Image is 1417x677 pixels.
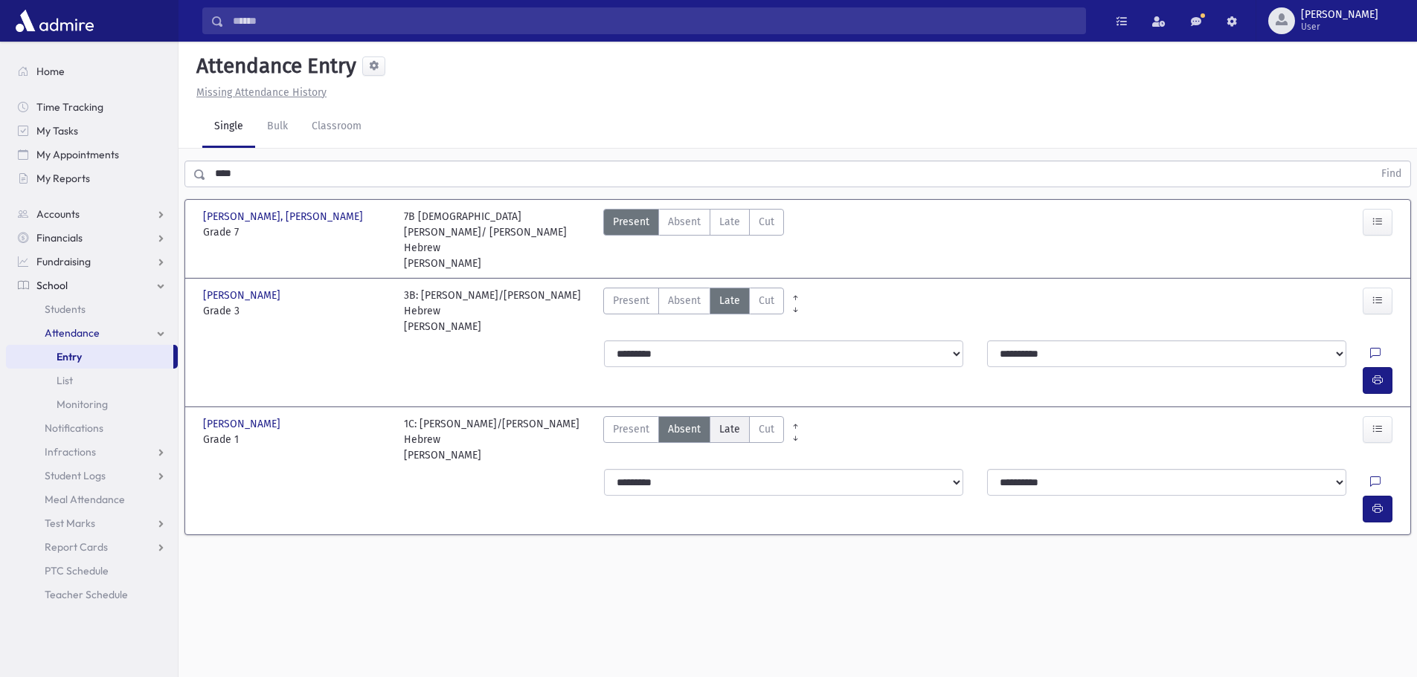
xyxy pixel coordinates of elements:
[1301,9,1378,21] span: [PERSON_NAME]
[6,392,178,416] a: Monitoring
[668,421,701,437] span: Absent
[6,297,178,321] a: Students
[57,398,108,411] span: Monitoring
[300,106,373,148] a: Classroom
[45,564,109,577] span: PTC Schedule
[45,421,103,435] span: Notifications
[190,86,327,99] a: Missing Attendance History
[36,148,119,161] span: My Appointments
[603,288,784,334] div: AttTypes
[6,166,178,190] a: My Reports
[6,250,178,273] a: Fundraising
[668,214,701,230] span: Absent
[45,469,106,482] span: Student Logs
[36,100,103,114] span: Time Tracking
[45,302,86,316] span: Students
[6,511,178,535] a: Test Marks
[6,226,178,250] a: Financials
[613,421,649,437] span: Present
[404,209,590,271] div: 7B [DEMOGRAPHIC_DATA][PERSON_NAME]/ [PERSON_NAME] Hebrew [PERSON_NAME]
[6,143,178,166] a: My Appointments
[759,214,774,230] span: Cut
[203,416,283,432] span: [PERSON_NAME]
[603,209,784,271] div: AttTypes
[203,288,283,303] span: [PERSON_NAME]
[203,432,389,447] span: Grade 1
[719,214,740,230] span: Late
[613,214,649,230] span: Present
[203,224,389,240] span: Grade 7
[759,421,774,437] span: Cut
[6,369,178,392] a: List
[6,416,178,440] a: Notifications
[6,535,178,559] a: Report Cards
[196,86,327,99] u: Missing Attendance History
[36,65,65,78] span: Home
[404,416,590,463] div: 1C: [PERSON_NAME]/[PERSON_NAME] Hebrew [PERSON_NAME]
[45,540,108,554] span: Report Cards
[6,202,178,226] a: Accounts
[36,279,68,292] span: School
[36,231,83,244] span: Financials
[6,345,173,369] a: Entry
[6,59,178,83] a: Home
[6,559,178,583] a: PTC Schedule
[6,583,178,606] a: Teacher Schedule
[45,445,96,459] span: Infractions
[719,421,740,437] span: Late
[202,106,255,148] a: Single
[603,416,784,463] div: AttTypes
[613,293,649,308] span: Present
[36,124,78,137] span: My Tasks
[12,6,97,36] img: AdmirePro
[57,350,82,363] span: Entry
[224,7,1085,34] input: Search
[6,440,178,464] a: Infractions
[36,255,91,268] span: Fundraising
[6,119,178,143] a: My Tasks
[404,288,590,334] div: 3B: [PERSON_NAME]/[PERSON_NAME] Hebrew [PERSON_NAME]
[45,326,100,340] span: Attendance
[759,293,774,308] span: Cut
[6,273,178,297] a: School
[6,95,178,119] a: Time Tracking
[668,293,701,308] span: Absent
[203,209,366,224] span: [PERSON_NAME], [PERSON_NAME]
[190,54,356,79] h5: Attendance Entry
[6,487,178,511] a: Meal Attendance
[45,493,125,506] span: Meal Attendance
[255,106,300,148] a: Bulk
[45,516,95,530] span: Test Marks
[1372,161,1410,187] button: Find
[1301,21,1378,33] span: User
[6,321,178,345] a: Attendance
[36,207,80,221] span: Accounts
[57,374,73,387] span: List
[36,172,90,185] span: My Reports
[45,588,128,601] span: Teacher Schedule
[719,293,740,308] span: Late
[6,464,178,487] a: Student Logs
[203,303,389,319] span: Grade 3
